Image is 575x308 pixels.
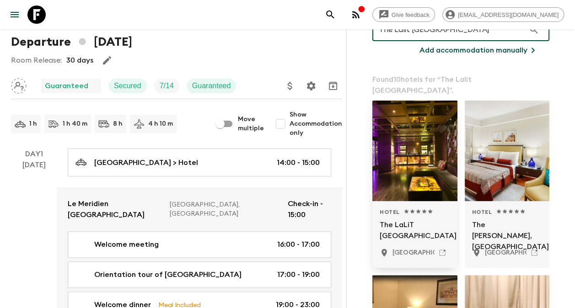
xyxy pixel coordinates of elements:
p: 1 h 40 m [63,119,87,128]
a: Le Meridien [GEOGRAPHIC_DATA][GEOGRAPHIC_DATA], [GEOGRAPHIC_DATA]Check-in - 15:00 [57,187,342,231]
p: Day 1 [11,149,57,159]
div: [EMAIL_ADDRESS][DOMAIN_NAME] [442,7,564,22]
p: 7 / 14 [160,80,174,91]
p: The LaLiT [GEOGRAPHIC_DATA] [380,219,450,241]
p: 17:00 - 19:00 [277,269,320,280]
p: 4 h 10 m [148,119,173,128]
p: The [PERSON_NAME], [GEOGRAPHIC_DATA] [472,219,543,241]
div: Trip Fill [154,79,179,93]
p: 30 days [66,55,93,66]
p: Room Release: [11,55,62,66]
p: [GEOGRAPHIC_DATA] > Hotel [94,157,198,168]
div: Secured [108,79,147,93]
p: Found 10 hotels for “ The Lalit [GEOGRAPHIC_DATA] ”. [372,74,549,96]
button: menu [5,5,24,24]
p: Orientation tour of [GEOGRAPHIC_DATA] [94,269,242,280]
button: search adventures [321,5,339,24]
button: Update Price, Early Bird Discount and Costs [281,77,299,95]
div: Photo of The LaLiT New Delhi [372,101,457,201]
div: Photo of The Oberoi, New Delhi [465,101,550,201]
p: Le Meridien [GEOGRAPHIC_DATA] [68,198,162,220]
span: Show Accommodation only [290,110,342,138]
input: Search for a region or hotel... [372,17,525,42]
button: Settings [302,77,320,95]
a: Welcome meeting16:00 - 17:00 [68,231,331,258]
a: Give feedback [372,7,435,22]
p: Secured [114,80,141,91]
span: Give feedback [387,11,435,18]
p: 14:00 - 15:00 [277,157,320,168]
button: Add accommodation manually [408,41,549,59]
p: 1 h [29,119,37,128]
p: Guaranteed [192,80,231,91]
p: [GEOGRAPHIC_DATA], [GEOGRAPHIC_DATA] [170,200,280,218]
a: Orientation tour of [GEOGRAPHIC_DATA]17:00 - 19:00 [68,261,331,288]
p: 8 h [113,119,123,128]
p: Check-in - 15:00 [288,198,331,220]
p: New Delhi, India [392,248,531,257]
a: [GEOGRAPHIC_DATA] > Hotel14:00 - 15:00 [68,149,331,176]
span: [EMAIL_ADDRESS][DOMAIN_NAME] [453,11,564,18]
button: Archive (Completed, Cancelled or Unsynced Departures only) [324,77,342,95]
p: Guaranteed [45,80,88,91]
p: 16:00 - 17:00 [277,239,320,250]
span: Assign pack leader [11,81,27,88]
p: Add accommodation manually [419,45,527,56]
p: Welcome meeting [94,239,159,250]
span: Hotel [472,208,492,216]
span: Hotel [380,208,400,216]
span: Move multiple [238,115,264,133]
h1: Departure [DATE] [11,33,132,51]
